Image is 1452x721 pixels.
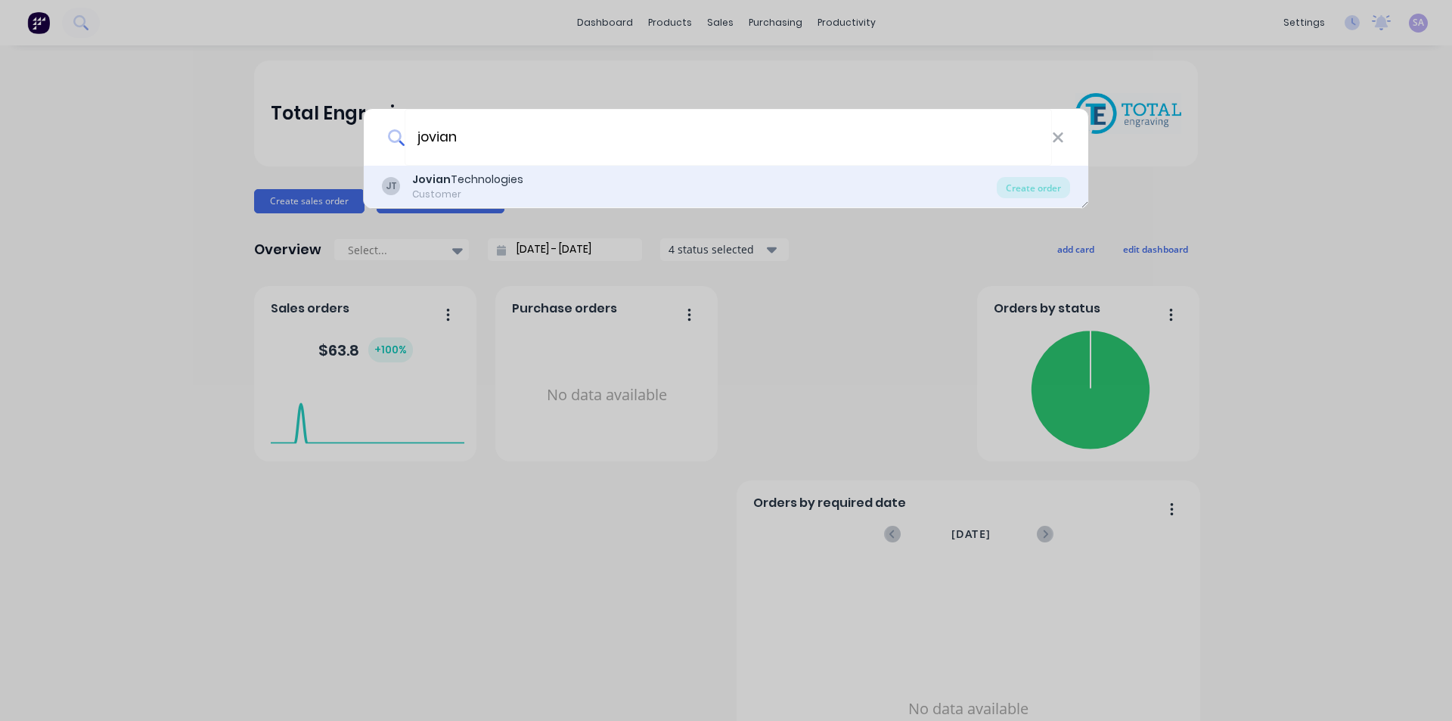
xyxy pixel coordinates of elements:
[997,177,1070,198] div: Create order
[405,109,1052,166] input: Enter a customer name to create a new order...
[412,172,451,187] b: Jovian
[382,177,400,195] div: JT
[412,172,523,188] div: Technologies
[412,188,523,201] div: Customer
